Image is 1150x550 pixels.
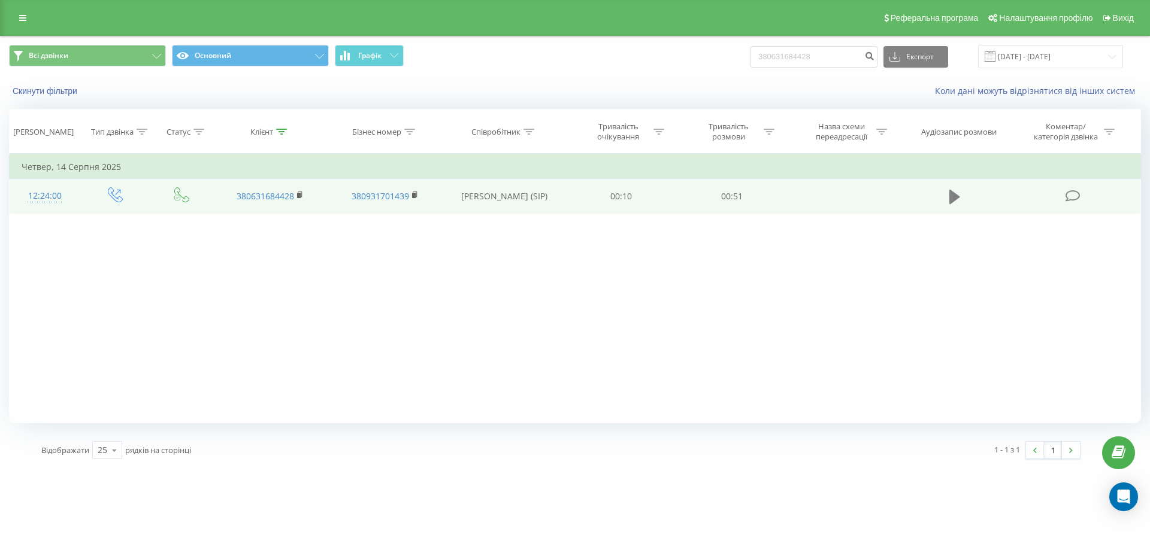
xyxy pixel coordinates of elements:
[891,13,979,23] span: Реферальна програма
[10,155,1141,179] td: Четвер, 14 Серпня 2025
[999,13,1092,23] span: Налаштування профілю
[1109,482,1138,511] div: Open Intercom Messenger
[41,445,89,455] span: Відображати
[442,179,566,214] td: [PERSON_NAME] (SIP)
[750,46,877,68] input: Пошук за номером
[91,127,134,137] div: Тип дзвінка
[352,190,409,202] a: 380931701439
[352,127,401,137] div: Бізнес номер
[172,45,329,66] button: Основний
[29,51,68,60] span: Всі дзвінки
[935,85,1141,96] a: Коли дані можуть відрізнятися вiд інших систем
[9,86,83,96] button: Скинути фільтри
[237,190,294,202] a: 380631684428
[1031,121,1101,142] div: Коментар/категорія дзвінка
[335,45,404,66] button: Графік
[586,121,650,142] div: Тривалість очікування
[809,121,873,142] div: Назва схеми переадресації
[167,127,190,137] div: Статус
[566,179,676,214] td: 00:10
[994,443,1020,455] div: 1 - 1 з 1
[1113,13,1134,23] span: Вихід
[9,45,166,66] button: Всі дзвінки
[22,184,68,208] div: 12:24:00
[697,121,761,142] div: Тривалість розмови
[471,127,520,137] div: Співробітник
[1044,442,1062,458] a: 1
[98,444,107,456] div: 25
[250,127,273,137] div: Клієнт
[883,46,948,68] button: Експорт
[358,51,382,60] span: Графік
[921,127,997,137] div: Аудіозапис розмови
[125,445,191,455] span: рядків на сторінці
[676,179,786,214] td: 00:51
[13,127,74,137] div: [PERSON_NAME]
